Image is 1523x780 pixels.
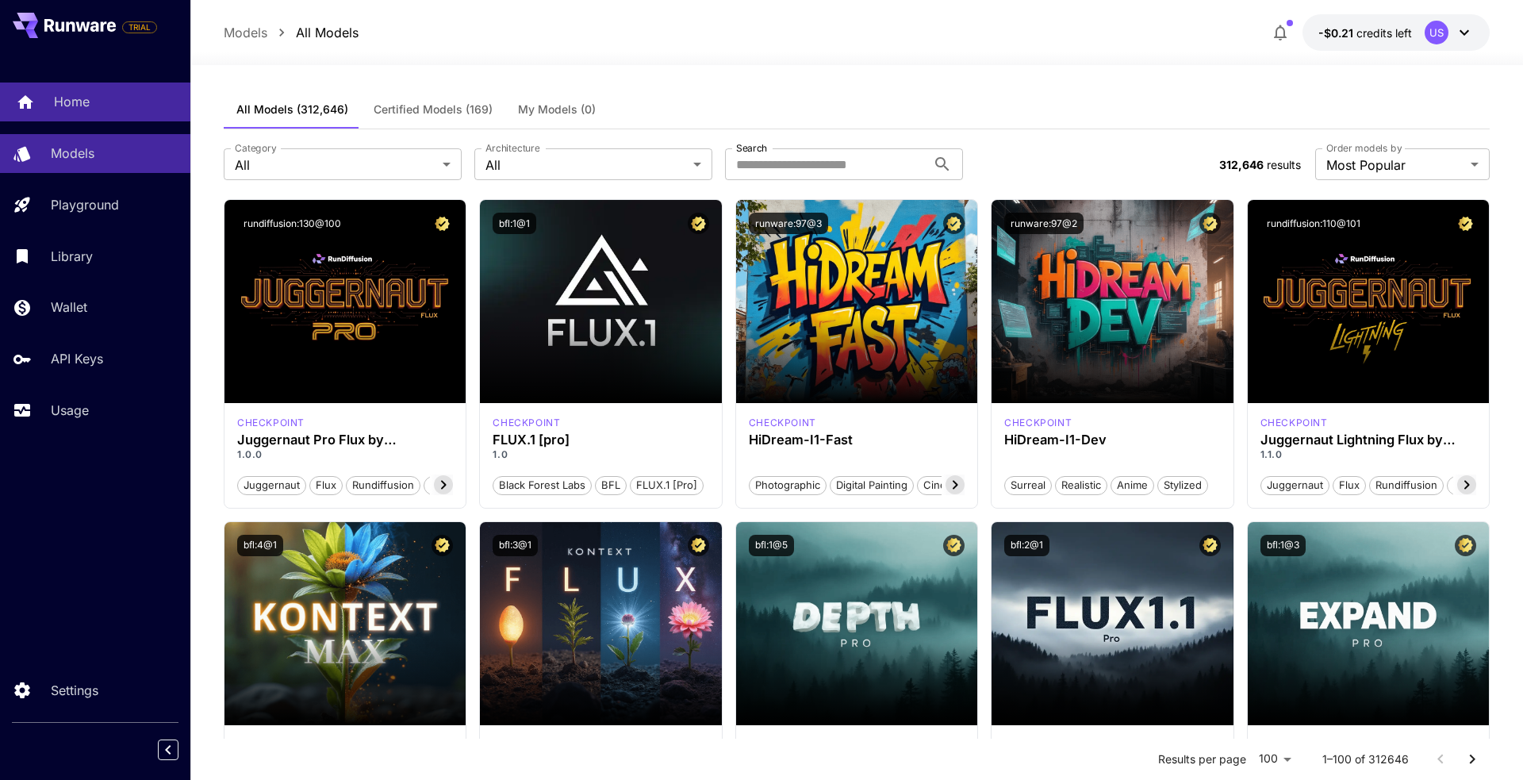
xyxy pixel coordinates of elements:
[1260,448,1476,462] p: 1.1.0
[485,156,687,175] span: All
[1260,738,1328,752] div: fluxpro
[749,535,794,556] button: bfl:1@5
[1004,416,1072,430] div: HiDream Dev
[123,21,156,33] span: TRIAL
[296,23,359,42] a: All Models
[1448,478,1494,494] span: schnell
[1447,475,1495,495] button: schnell
[493,432,708,448] h3: FLUX.1 [pro]
[1318,25,1412,41] div: -$0.20766
[1260,475,1329,495] button: juggernaut
[1322,751,1409,767] p: 1–100 of 312646
[1004,738,1072,752] p: checkpoint
[1004,535,1049,556] button: bfl:2@1
[346,475,420,495] button: rundiffusion
[1158,751,1246,767] p: Results per page
[1260,416,1328,430] p: checkpoint
[1425,21,1448,44] div: US
[236,102,348,117] span: All Models (312,646)
[493,535,538,556] button: bfl:3@1
[1004,213,1084,234] button: runware:97@2
[1261,478,1329,494] span: juggernaut
[749,475,827,495] button: Photographic
[943,213,965,234] button: Certified Model – Vetted for best performance and includes a commercial license.
[424,475,453,495] button: pro
[237,738,305,752] p: checkpoint
[493,475,592,495] button: Black Forest Labs
[1455,535,1476,556] button: Certified Model – Vetted for best performance and includes a commercial license.
[749,213,828,234] button: runware:97@3
[749,432,965,448] div: HiDream-I1-Fast
[1260,432,1476,448] h3: Juggernaut Lightning Flux by RunDiffusion
[595,475,627,495] button: BFL
[1111,478,1153,494] span: Anime
[1356,26,1412,40] span: credits left
[424,478,452,494] span: pro
[1260,416,1328,430] div: FLUX.1 D
[238,478,305,494] span: juggernaut
[1369,475,1444,495] button: rundiffusion
[309,475,343,495] button: flux
[310,478,342,494] span: flux
[1333,478,1365,494] span: flux
[493,416,560,430] p: checkpoint
[485,141,539,155] label: Architecture
[596,478,626,494] span: BFL
[1004,432,1220,448] h3: HiDream-I1-Dev
[1157,475,1208,495] button: Stylized
[1326,141,1402,155] label: Order models by
[1455,213,1476,234] button: Certified Model – Vetted for best performance and includes a commercial license.
[51,247,93,266] p: Library
[51,144,94,163] p: Models
[51,195,119,214] p: Playground
[493,416,560,430] div: fluxpro
[1333,475,1366,495] button: flux
[1219,158,1264,171] span: 312,646
[631,478,703,494] span: FLUX.1 [pro]
[54,92,90,111] p: Home
[1004,475,1052,495] button: Surreal
[1267,158,1301,171] span: results
[1260,213,1367,234] button: rundiffusion:110@101
[831,478,913,494] span: Digital Painting
[237,416,305,430] p: checkpoint
[1260,535,1306,556] button: bfl:1@3
[518,102,596,117] span: My Models (0)
[1056,478,1107,494] span: Realistic
[51,298,87,317] p: Wallet
[224,23,267,42] a: Models
[432,213,453,234] button: Certified Model – Vetted for best performance and includes a commercial license.
[347,478,420,494] span: rundiffusion
[688,535,709,556] button: Certified Model – Vetted for best performance and includes a commercial license.
[432,535,453,556] button: Certified Model – Vetted for best performance and includes a commercial license.
[1318,26,1356,40] span: -$0.21
[750,478,826,494] span: Photographic
[237,475,306,495] button: juggernaut
[1199,213,1221,234] button: Certified Model – Vetted for best performance and includes a commercial license.
[493,213,536,234] button: bfl:1@1
[170,736,190,764] div: Collapse sidebar
[736,141,767,155] label: Search
[749,738,816,752] p: checkpoint
[374,102,493,117] span: Certified Models (169)
[749,416,816,430] p: checkpoint
[1158,478,1207,494] span: Stylized
[943,535,965,556] button: Certified Model – Vetted for best performance and includes a commercial license.
[1055,475,1107,495] button: Realistic
[224,23,359,42] nav: breadcrumb
[493,478,591,494] span: Black Forest Labs
[237,448,453,462] p: 1.0.0
[158,740,178,760] button: Collapse sidebar
[235,141,277,155] label: Category
[1326,156,1464,175] span: Most Popular
[630,475,704,495] button: FLUX.1 [pro]
[1302,14,1490,51] button: -$0.20766US
[1456,743,1488,775] button: Go to next page
[749,416,816,430] div: HiDream Fast
[237,432,453,448] h3: Juggernaut Pro Flux by RunDiffusion
[749,738,816,752] div: fluxpro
